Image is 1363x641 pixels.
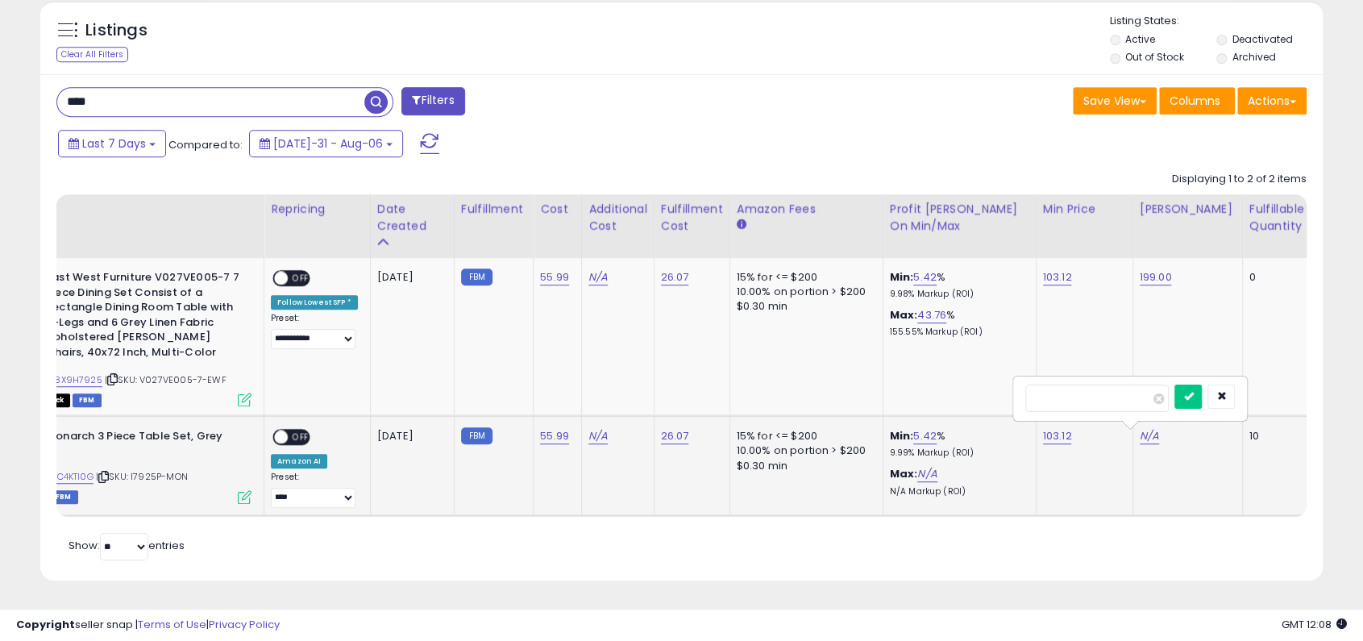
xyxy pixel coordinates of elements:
[737,218,746,232] small: Amazon Fees.
[43,373,102,387] a: B08X9H7925
[890,466,918,481] b: Max:
[890,447,1024,459] p: 9.99% Markup (ROI)
[461,268,492,285] small: FBM
[1159,87,1235,114] button: Columns
[85,19,148,42] h5: Listings
[377,429,442,443] div: [DATE]
[890,429,1024,459] div: %
[249,130,403,157] button: [DATE]-31 - Aug-06
[271,295,358,310] div: Follow Lowest SFP *
[588,201,647,235] div: Additional Cost
[1232,32,1293,46] label: Deactivated
[1140,269,1172,285] a: 199.00
[890,428,914,443] b: Min:
[890,308,1024,338] div: %
[917,307,946,323] a: 43.76
[377,270,442,285] div: [DATE]
[1249,429,1299,443] div: 10
[890,307,918,323] b: Max:
[1073,87,1157,114] button: Save View
[1237,87,1307,114] button: Actions
[1125,50,1184,64] label: Out of Stock
[168,137,243,152] span: Compared to:
[49,490,78,504] span: FBM
[273,135,383,152] span: [DATE]-31 - Aug-06
[661,201,723,235] div: Fulfillment Cost
[46,270,242,364] b: East West Furniture V027VE005-7 7 Piece Dining Set Consist of a Rectangle Dining Room Table with ...
[890,289,1024,300] p: 9.98% Markup (ROI)
[588,428,608,444] a: N/A
[46,429,242,448] b: Monarch 3 Piece Table Set, Grey
[588,269,608,285] a: N/A
[540,201,575,218] div: Cost
[461,427,492,444] small: FBM
[10,429,251,502] div: ASIN:
[288,272,314,285] span: OFF
[737,429,871,443] div: 15% for <= $200
[377,201,447,235] div: Date Created
[1170,93,1220,109] span: Columns
[890,201,1029,235] div: Profit [PERSON_NAME] on Min/Max
[73,393,102,407] span: FBM
[1043,269,1072,285] a: 103.12
[890,486,1024,497] p: N/A Markup (ROI)
[540,428,569,444] a: 55.99
[661,269,689,285] a: 26.07
[43,470,93,484] a: B01C4KTI0G
[1282,617,1347,632] span: 2025-08-15 12:08 GMT
[1140,201,1236,218] div: [PERSON_NAME]
[913,428,937,444] a: 5.42
[737,285,871,299] div: 10.00% on portion > $200
[737,459,871,473] div: $0.30 min
[69,538,185,553] span: Show: entries
[737,270,871,285] div: 15% for <= $200
[1110,14,1323,29] p: Listing States:
[16,617,75,632] strong: Copyright
[1043,201,1126,218] div: Min Price
[58,130,166,157] button: Last 7 Days
[883,194,1036,258] th: The percentage added to the cost of goods (COGS) that forms the calculator for Min & Max prices.
[461,201,526,218] div: Fulfillment
[661,428,689,444] a: 26.07
[6,201,257,218] div: Title
[56,47,128,62] div: Clear All Filters
[105,373,226,386] span: | SKU: V027VE005-7-EWF
[737,443,871,458] div: 10.00% on portion > $200
[540,269,569,285] a: 55.99
[917,466,937,482] a: N/A
[1140,428,1159,444] a: N/A
[271,201,364,218] div: Repricing
[1125,32,1155,46] label: Active
[737,201,876,218] div: Amazon Fees
[890,270,1024,300] div: %
[1249,270,1299,285] div: 0
[1249,201,1305,235] div: Fulfillable Quantity
[737,299,871,314] div: $0.30 min
[271,472,358,508] div: Preset:
[401,87,464,115] button: Filters
[271,313,358,349] div: Preset:
[890,327,1024,338] p: 155.55% Markup (ROI)
[209,617,280,632] a: Privacy Policy
[271,454,327,468] div: Amazon AI
[913,269,937,285] a: 5.42
[16,618,280,633] div: seller snap | |
[288,431,314,444] span: OFF
[1232,50,1276,64] label: Archived
[1172,172,1307,187] div: Displaying 1 to 2 of 2 items
[1043,428,1072,444] a: 103.12
[890,269,914,285] b: Min:
[96,470,188,483] span: | SKU: I7925P-MON
[82,135,146,152] span: Last 7 Days
[138,617,206,632] a: Terms of Use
